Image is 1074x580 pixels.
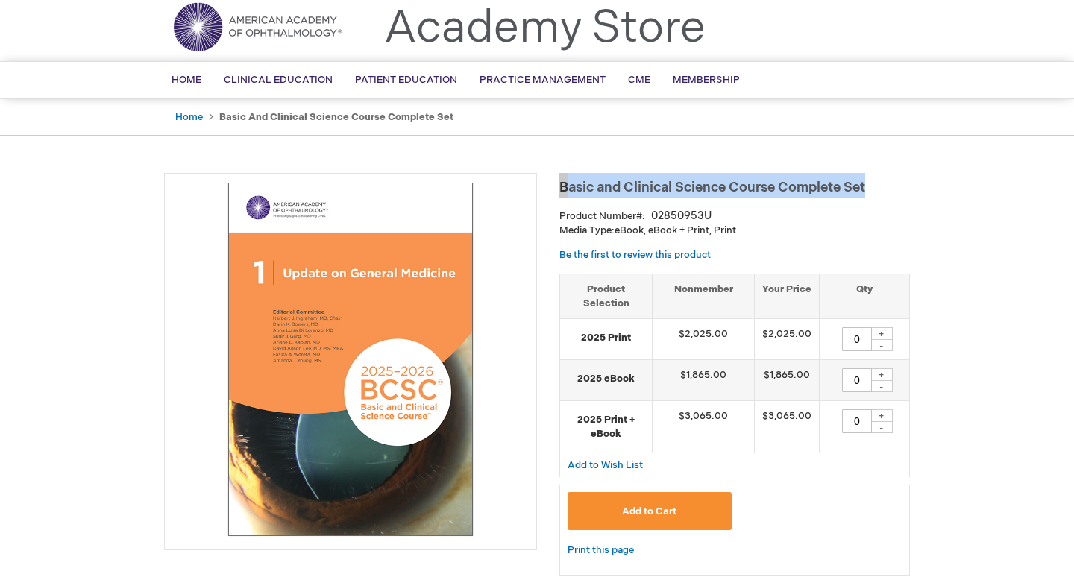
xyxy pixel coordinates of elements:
input: Qty [842,409,872,433]
div: - [870,339,893,351]
th: Qty [819,274,909,318]
strong: 2025 eBook [568,372,644,386]
strong: Product Number [559,210,645,222]
span: Home [172,74,201,86]
td: $3,065.00 [754,401,819,453]
span: Basic and Clinical Science Course Complete Set [559,180,865,195]
a: Print this page [568,541,634,560]
a: Add to Wish List [568,458,643,471]
a: Academy Store [384,1,706,55]
div: - [870,380,893,392]
div: + [870,409,893,422]
input: Qty [842,368,872,392]
div: + [870,327,893,340]
th: Product Selection [560,274,653,318]
td: $2,025.00 [653,319,755,360]
td: $1,865.00 [653,360,755,401]
button: Add to Cart [568,492,732,530]
span: Patient Education [355,74,457,86]
span: Add to Cart [622,505,676,517]
strong: Media Type: [559,224,615,236]
img: Basic and Clinical Science Course Complete Set [172,181,529,538]
a: Be the first to review this product [559,249,711,261]
strong: 2025 Print + eBook [568,413,644,441]
strong: Basic and Clinical Science Course Complete Set [219,111,453,123]
td: $1,865.00 [754,360,819,401]
span: Practice Management [480,74,606,86]
a: Home [175,111,203,123]
span: Clinical Education [224,74,333,86]
div: - [870,421,893,433]
th: Your Price [754,274,819,318]
td: $2,025.00 [754,319,819,360]
span: CME [628,74,650,86]
strong: 2025 Print [568,331,644,345]
p: eBook, eBook + Print, Print [559,224,910,238]
span: Membership [673,74,740,86]
div: + [870,368,893,381]
div: 02850953U [651,209,712,224]
input: Qty [842,327,872,351]
th: Nonmember [653,274,755,318]
td: $3,065.00 [653,401,755,453]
